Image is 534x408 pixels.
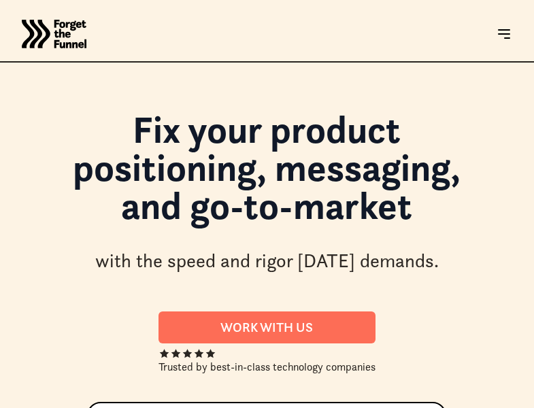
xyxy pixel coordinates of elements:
[158,311,376,343] a: Work With us
[158,358,376,375] div: Trusted by best-in-class technology companies
[175,320,359,335] div: Work With us
[22,7,86,61] a: home
[95,249,439,273] div: with the speed and rigor [DATE] demands.
[68,110,465,238] h1: Fix your product positioning, messaging, and go-to-market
